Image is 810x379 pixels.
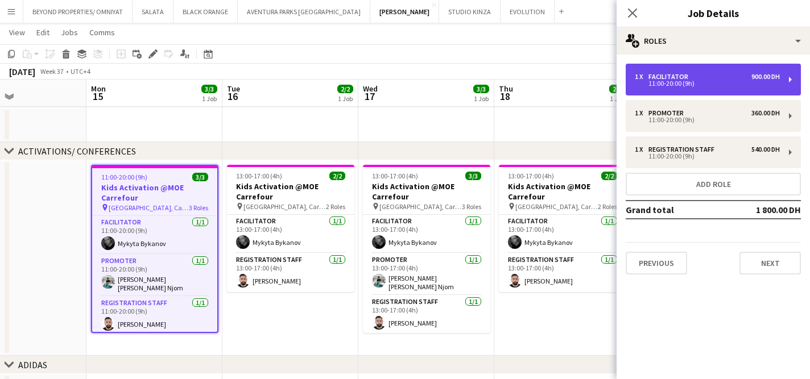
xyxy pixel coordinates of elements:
span: Jobs [61,27,78,38]
span: 3 Roles [462,202,481,211]
app-job-card: 13:00-17:00 (4h)2/2Kids Activation @MOE Carrefour [GEOGRAPHIC_DATA], Carrefour2 RolesFacilitator1... [227,165,354,292]
span: 3/3 [192,173,208,181]
h3: Kids Activation @MOE Carrefour [92,182,217,203]
span: 3/3 [473,85,489,93]
span: 15 [89,90,106,103]
span: 13:00-17:00 (4h) [508,172,554,180]
span: 2 Roles [598,202,617,211]
div: 900.00 DH [751,73,780,81]
span: 2 Roles [326,202,345,211]
span: 2/2 [609,85,625,93]
span: [GEOGRAPHIC_DATA], Carrefour [515,202,598,211]
app-card-role: Facilitator1/111:00-20:00 (9h)Mykyta Bykanov [92,216,217,255]
div: 360.00 DH [751,109,780,117]
app-card-role: Promoter1/113:00-17:00 (4h)[PERSON_NAME] [PERSON_NAME] Njom [363,253,490,295]
button: [PERSON_NAME] [370,1,439,23]
div: ADIDAS [18,359,47,370]
div: 1 Job [474,94,489,103]
span: View [9,27,25,38]
a: Comms [85,25,119,40]
button: BEYOND PROPERTIES/ OMNIYAT [23,1,133,23]
h3: Job Details [617,6,810,20]
app-job-card: 13:00-17:00 (4h)2/2Kids Activation @MOE Carrefour [GEOGRAPHIC_DATA], Carrefour2 RolesFacilitator1... [499,165,626,292]
a: Jobs [56,25,82,40]
td: Grand total [626,201,729,219]
app-card-role: Promoter1/111:00-20:00 (9h)[PERSON_NAME] [PERSON_NAME] Njom [92,255,217,297]
span: [GEOGRAPHIC_DATA], Carrefour [243,202,326,211]
div: ACTIVATIONS/ CONFERENCES [18,145,136,157]
app-card-role: Facilitator1/113:00-17:00 (4h)Mykyta Bykanov [499,215,626,253]
span: [GEOGRAPHIC_DATA], Carrefour [379,202,462,211]
div: 1 x [635,109,648,117]
div: 1 x [635,145,648,153]
app-card-role: Registration Staff1/113:00-17:00 (4h)[PERSON_NAME] [227,253,354,292]
span: Tue [227,84,240,94]
a: Edit [32,25,54,40]
app-job-card: 11:00-20:00 (9h)3/3Kids Activation @MOE Carrefour [GEOGRAPHIC_DATA], Carrefour3 RolesFacilitator1... [91,165,218,333]
button: AVENTURA PARKS [GEOGRAPHIC_DATA] [238,1,370,23]
button: BLACK ORANGE [173,1,238,23]
span: 2/2 [337,85,353,93]
button: Next [739,252,801,274]
span: Wed [363,84,378,94]
button: STUDIO KINZA [439,1,501,23]
span: 13:00-17:00 (4h) [372,172,418,180]
span: Week 37 [38,67,66,76]
td: 1 800.00 DH [729,201,801,219]
span: Mon [91,84,106,94]
h3: Kids Activation @MOE Carrefour [363,181,490,202]
div: Facilitator [648,73,693,81]
span: 11:00-20:00 (9h) [101,173,147,181]
button: SALATA [133,1,173,23]
app-card-role: Facilitator1/113:00-17:00 (4h)Mykyta Bykanov [227,215,354,253]
span: 3/3 [201,85,217,93]
div: 1 Job [202,94,217,103]
div: 11:00-20:00 (9h) [635,153,780,159]
div: 11:00-20:00 (9h) [635,81,780,86]
button: EVOLUTION [501,1,555,23]
span: Thu [499,84,513,94]
span: 17 [361,90,378,103]
div: 1 Job [338,94,353,103]
span: 16 [225,90,240,103]
app-card-role: Facilitator1/113:00-17:00 (4h)Mykyta Bykanov [363,215,490,253]
a: View [5,25,30,40]
div: 540.00 DH [751,145,780,153]
span: 13:00-17:00 (4h) [236,172,282,180]
span: Comms [89,27,115,38]
span: [GEOGRAPHIC_DATA], Carrefour [109,203,189,212]
span: 3/3 [465,172,481,180]
div: Registration Staff [648,145,719,153]
span: 3 Roles [189,203,208,212]
div: Roles [617,27,810,55]
div: 1 x [635,73,648,81]
app-job-card: 13:00-17:00 (4h)3/3Kids Activation @MOE Carrefour [GEOGRAPHIC_DATA], Carrefour3 RolesFacilitator1... [363,165,490,333]
div: UTC+4 [71,67,90,76]
div: 1 Job [610,94,625,103]
span: 18 [497,90,513,103]
span: 2/2 [601,172,617,180]
span: Edit [36,27,49,38]
span: 2/2 [329,172,345,180]
h3: Kids Activation @MOE Carrefour [499,181,626,202]
div: 11:00-20:00 (9h) [635,117,780,123]
app-card-role: Registration Staff1/113:00-17:00 (4h)[PERSON_NAME] [363,295,490,334]
app-card-role: Registration Staff1/111:00-20:00 (9h)[PERSON_NAME] [92,297,217,335]
app-card-role: Registration Staff1/113:00-17:00 (4h)[PERSON_NAME] [499,253,626,292]
h3: Kids Activation @MOE Carrefour [227,181,354,202]
div: [DATE] [9,66,35,77]
div: Promoter [648,109,688,117]
button: Previous [626,252,687,274]
button: Add role [626,173,801,195]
